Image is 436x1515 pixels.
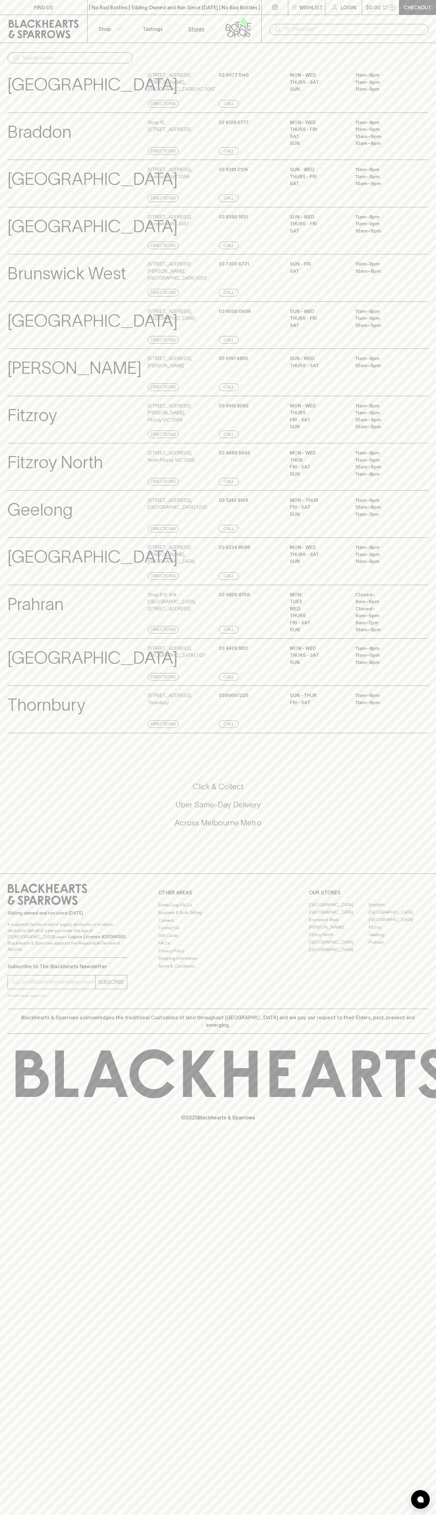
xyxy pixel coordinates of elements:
p: 11am – 8pm [355,544,411,551]
p: 11am – 8pm [355,261,411,268]
p: SAT [290,228,346,235]
p: 9am – 6pm [355,612,411,619]
p: SUN - FRI [290,261,346,268]
a: Call [219,336,239,344]
p: SAT [290,133,346,140]
p: [STREET_ADDRESS] , Thornbury [148,692,192,706]
p: Subscribe to The Blackhearts Newsletter [7,963,127,970]
p: OTHER AREAS [158,889,278,896]
img: bubble-icon [417,1496,424,1503]
a: Privacy Policy [158,947,278,955]
p: Stores [188,25,204,33]
p: Shop 813-814 [GEOGRAPHIC_DATA] , [STREET_ADDRESS] [148,591,217,613]
p: 11am – 9pm [355,79,411,86]
p: [STREET_ADDRESS][PERSON_NAME] , [GEOGRAPHIC_DATA] VIC 3067 [148,72,217,93]
p: 10am – 8pm [355,140,411,147]
a: Call [219,195,239,202]
p: 10am – 8pm [355,268,411,275]
p: THUR [290,457,346,464]
h5: Across Melbourne Metro [7,818,429,828]
a: Call [219,383,239,391]
p: [GEOGRAPHIC_DATA] [7,214,178,239]
p: It is against the law to sell or supply alcohol to, or to obtain alcohol on behalf of a person un... [7,921,127,952]
p: Shop 15 , [STREET_ADDRESS] [148,119,191,133]
p: SUN [290,659,346,666]
p: 11am – 8pm [355,645,411,652]
p: 11am – 9pm [355,409,411,416]
p: [STREET_ADDRESS] , [PERSON_NAME] [148,355,192,369]
p: SAT [290,322,346,329]
a: [GEOGRAPHIC_DATA] [309,909,369,916]
a: Call [219,242,239,249]
p: SUN [290,86,346,93]
p: Geelong [7,497,73,523]
p: Shop [98,25,111,33]
a: Directions [148,195,179,202]
a: Directions [148,147,179,155]
p: 11am – 8pm [355,471,411,478]
p: SUN [290,511,346,518]
p: MON - WED [290,544,346,551]
p: Login [341,4,356,11]
a: [GEOGRAPHIC_DATA] [309,939,369,946]
h5: Uber Same-Day Delivery [7,800,429,810]
a: Shipping Information [158,955,278,962]
p: [STREET_ADDRESS][PERSON_NAME] , [GEOGRAPHIC_DATA] [148,544,217,565]
a: Directions [148,525,179,532]
a: Gift Cards [158,932,278,939]
p: 11am – 8pm [355,659,411,666]
p: OUR STORES [309,889,429,896]
p: 10am – 8pm [355,423,411,430]
p: [GEOGRAPHIC_DATA] [7,308,178,334]
p: Prahran [7,591,64,617]
a: Call [219,100,239,108]
p: WED [290,605,346,613]
p: SUN [290,471,346,478]
a: Directions [148,572,179,580]
p: 10am – 9pm [355,133,411,140]
a: Directions [148,100,179,108]
p: 03 9826 8768 [219,591,250,599]
a: Directions [148,430,179,438]
p: MON - WED [290,72,346,79]
p: 11am – 8pm [355,355,411,362]
p: 03 6234 8696 [219,544,250,551]
p: 11am – 9pm [355,551,411,558]
p: 11am – 9pm [355,126,411,133]
p: THURS - SAT [290,362,346,369]
p: [GEOGRAPHIC_DATA] [7,544,178,570]
strong: Liquor License #32064953 [68,934,126,939]
p: 11am – 9pm [355,173,411,180]
p: SUN - WED [290,308,346,315]
p: 11am – 9pm [355,220,411,228]
a: Call [219,720,239,728]
p: [GEOGRAPHIC_DATA] [7,166,178,192]
p: Closed – [355,591,411,599]
a: Call [219,430,239,438]
a: [GEOGRAPHIC_DATA] [309,901,369,909]
p: 11am – 8pm [355,692,411,699]
p: THURS - SAT [290,79,346,86]
p: Blackhearts & Sparrows acknowledges the traditional Custodians of land throughout [GEOGRAPHIC_DAT... [12,1014,424,1029]
p: [STREET_ADDRESS] , Brunswick VIC 3056 [148,166,192,180]
p: Checkout [404,4,432,11]
p: THURS - FRI [290,126,346,133]
a: [PERSON_NAME] [309,924,369,931]
p: [STREET_ADDRESS] , [GEOGRAPHIC_DATA] 3121 [148,645,205,659]
p: 10am – 9pm [355,416,411,424]
button: SUBSCRIBE [96,975,127,989]
p: 03 9381 2129 [219,166,248,173]
p: FIND US [34,4,53,11]
p: THURS [290,409,346,416]
p: SUN [290,626,346,633]
p: 10am – 9pm [355,228,411,235]
p: 10am – 5pm [355,626,411,633]
p: 11am – 8pm [355,119,411,126]
p: 11am – 9pm [355,652,411,659]
a: Call [219,673,239,681]
a: FAQ's [158,940,278,947]
p: $0.00 [366,4,381,11]
a: Geelong [369,931,429,939]
a: Careers [158,916,278,924]
p: THURS - SAT [290,652,346,659]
